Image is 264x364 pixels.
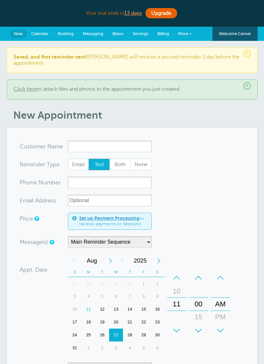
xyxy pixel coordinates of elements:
[137,303,151,316] div: Friday, August 15
[81,290,95,303] div: Monday, August 4
[95,290,109,303] div: 5
[79,216,139,221] a: Set up Payment Processing
[89,159,110,170] label: Text
[20,162,60,167] label: Reminder Type
[151,329,165,341] div: 30
[20,198,31,203] span: Ema
[53,27,78,41] a: Booking
[14,86,37,92] a: Click here
[151,277,165,290] div: 2
[30,180,47,185] span: ne Nu
[151,316,165,329] div: Saturday, August 23
[109,303,123,316] div: 13
[212,27,258,41] a: Welcome Center
[131,159,151,170] span: None
[95,316,109,329] div: 19
[95,329,109,341] div: 26
[151,316,165,329] div: 23
[68,267,82,277] th: S
[95,277,109,290] div: Tuesday, July 29
[68,341,82,354] div: Sunday, August 31
[10,30,27,38] a: New
[137,329,151,341] div: Friday, August 29
[137,290,151,303] div: Friday, August 8
[167,271,186,337] div: Hours
[137,316,151,329] div: Friday, August 22
[213,298,228,311] div: AM
[133,31,148,36] span: Settings
[151,341,165,354] div: Saturday, September 6
[178,31,188,36] span: More
[20,195,68,206] div: ress
[137,290,151,303] div: 8
[153,254,165,267] div: Next Year
[174,27,196,41] a: More
[79,216,147,227] span: to receive payments or deposits!
[128,254,153,267] span: 2025
[95,303,109,316] div: 12
[95,277,109,290] div: 29
[81,277,95,290] div: 28
[14,54,251,66] p: [PERSON_NAME] will receive a second reminder 1 day before the appointment.
[20,144,30,149] span: Cus
[123,290,137,303] div: 7
[137,267,151,277] th: F
[112,31,124,36] span: Blasts
[20,239,48,245] label: Message(s)
[81,277,95,290] div: Monday, July 28
[123,329,137,341] div: 28
[124,10,142,16] a: 13 days
[81,341,95,354] div: Monday, September 1
[109,290,123,303] div: Wednesday, August 6
[109,277,123,290] div: 30
[169,285,184,298] div: 10
[68,303,82,316] div: Sunday, August 10
[27,27,53,41] a: Calendar
[146,8,177,18] a: Upgrade
[109,316,123,329] div: 20
[31,31,49,36] span: Calendar
[137,277,151,290] div: 1
[95,303,109,316] div: Tuesday, August 12
[20,216,33,221] label: Price
[34,217,38,221] a: An optional price for the appointment. If you set a price, you can include a payment link in your...
[151,303,165,316] div: Saturday, August 16
[95,267,109,277] th: T
[151,290,165,303] div: Saturday, August 9
[20,141,68,152] div: ame
[89,159,109,170] span: Text
[137,341,151,354] div: Friday, September 5
[95,341,109,354] div: Tuesday, September 2
[68,159,89,170] span: Email
[110,159,130,170] span: Both
[109,159,131,170] label: Both
[213,311,228,323] div: PM
[109,277,123,290] div: Wednesday, July 30
[123,316,137,329] div: 21
[109,341,123,354] div: 3
[68,290,82,303] div: Sunday, August 3
[153,27,174,41] a: Billing
[109,329,123,341] div: Wednesday, August 27
[123,341,137,354] div: 4
[81,329,95,341] div: Monday, August 25
[123,303,137,316] div: 14
[68,316,82,329] div: 17
[151,277,165,290] div: Saturday, August 2
[243,82,251,89] span: ×
[151,267,165,277] th: S
[128,27,153,41] a: Settings
[151,303,165,316] div: 16
[68,303,82,316] div: 10
[137,316,151,329] div: 22
[109,316,123,329] div: Wednesday, August 20
[116,254,128,267] div: Previous Year
[68,277,82,290] div: Sunday, July 27
[81,267,95,277] th: M
[95,316,109,329] div: Tuesday, August 19
[105,254,116,267] div: Next Month
[123,341,137,354] div: Thursday, September 4
[68,341,82,354] div: 31
[130,159,152,170] label: None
